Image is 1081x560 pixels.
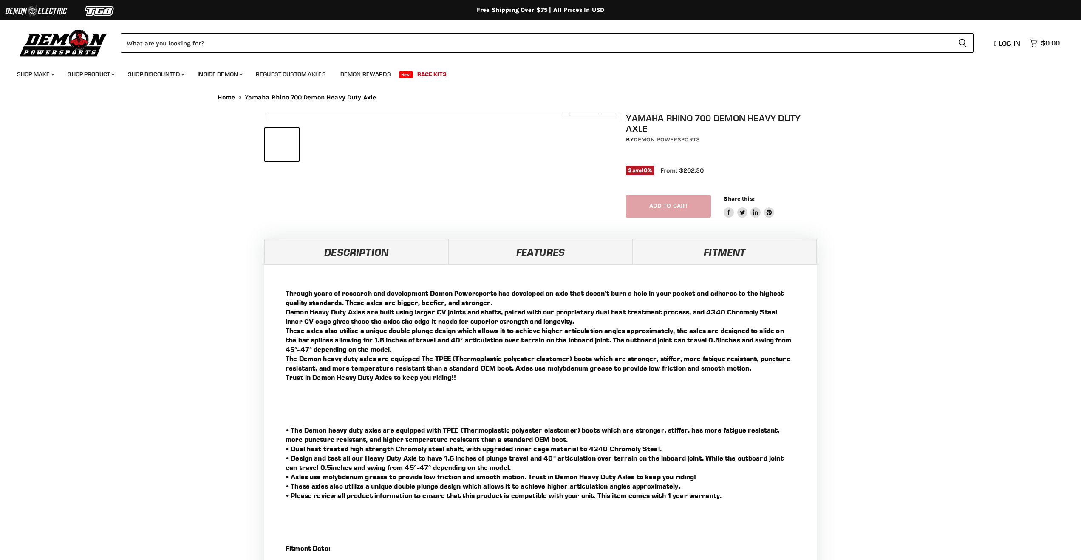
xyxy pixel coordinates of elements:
a: Shop Product [61,65,120,83]
span: Share this: [724,195,754,202]
a: Home [218,94,235,101]
img: Demon Powersports [17,28,110,58]
a: Request Custom Axles [249,65,332,83]
ul: Main menu [11,62,1058,83]
p: Fitment Data: [286,543,795,553]
a: $0.00 [1025,37,1064,49]
img: TGB Logo 2 [68,3,132,19]
a: Log in [990,40,1025,47]
button: IMAGE thumbnail [301,128,335,161]
input: Search [121,33,951,53]
a: Demon Rewards [334,65,397,83]
a: Shop Make [11,65,59,83]
span: Yamaha Rhino 700 Demon Heavy Duty Axle [245,94,376,101]
button: IMAGE thumbnail [337,128,371,161]
a: Demon Powersports [634,136,700,143]
span: Log in [999,39,1020,48]
div: by [626,135,820,144]
span: 10 [642,167,648,173]
span: From: $202.50 [660,167,704,174]
aside: Share this: [724,195,774,218]
p: Through years of research and development Demon Powersports has developed an axle that doesn’t bu... [286,288,795,382]
button: Search [951,33,974,53]
nav: Breadcrumbs [201,94,880,101]
form: Product [121,33,974,53]
span: $0.00 [1041,39,1060,47]
a: Race Kits [411,65,453,83]
p: • The Demon heavy duty axles are equipped with TPEE (Thermoplastic polyester elastomer) boots whi... [286,425,795,500]
h1: Yamaha Rhino 700 Demon Heavy Duty Axle [626,113,820,134]
a: Features [448,239,632,264]
a: Inside Demon [191,65,248,83]
div: Free Shipping Over $75 | All Prices In USD [201,6,880,14]
button: IMAGE thumbnail [265,128,299,161]
a: Description [264,239,448,264]
a: Shop Discounted [122,65,190,83]
span: New! [399,71,413,78]
img: Demon Electric Logo 2 [4,3,68,19]
span: Click to expand [565,107,612,113]
span: Save % [626,166,654,175]
a: Fitment [633,239,817,264]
